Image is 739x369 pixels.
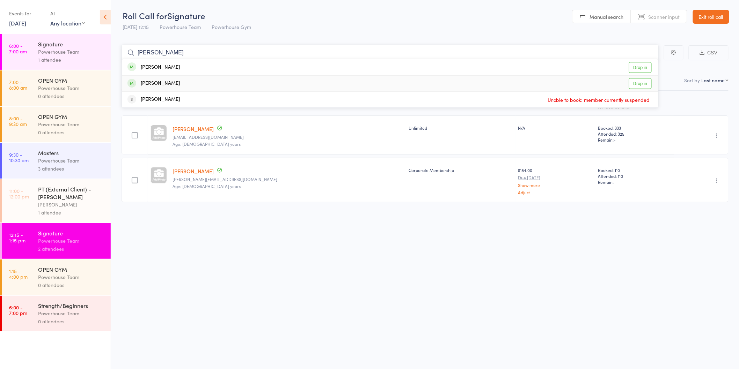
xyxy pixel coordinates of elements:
time: 12:15 - 1:15 pm [9,232,25,243]
div: 3 attendees [38,165,105,173]
time: 1:15 - 4:00 pm [9,268,28,279]
small: powerhousephysio@gmail.com [173,135,403,140]
a: [PERSON_NAME] [173,167,214,175]
span: Attended: 325 [598,131,671,137]
button: CSV [689,45,729,60]
a: Drop in [629,62,652,73]
small: donald@urbanrec.com.au [173,177,403,182]
time: 7:00 - 8:00 am [9,79,27,90]
div: OPEN GYM [38,265,105,273]
div: PT (External Client) - [PERSON_NAME] [38,185,105,201]
div: [PERSON_NAME] [127,96,180,104]
div: Signature [38,40,105,48]
span: Scanner input [649,13,680,20]
div: Powerhouse Team [38,157,105,165]
div: OPEN GYM [38,113,105,120]
div: At [50,8,85,19]
time: 6:00 - 7:00 pm [9,304,27,316]
div: 1 attendee [38,56,105,64]
time: 8:00 - 9:30 am [9,115,27,127]
a: 6:00 -7:00 pmStrength/BeginnersPowerhouse Team0 attendees [2,296,111,331]
a: 7:00 -8:00 amOPEN GYMPowerhouse Team0 attendees [2,70,111,106]
div: Events for [9,8,43,19]
a: Exit roll call [693,10,729,24]
time: 11:00 - 12:00 pm [9,188,29,199]
a: 8:00 -9:30 amOPEN GYMPowerhouse Team0 attendees [2,107,111,142]
label: Sort by [685,77,700,84]
div: Powerhouse Team [38,273,105,281]
a: 1:15 -4:00 pmOPEN GYMPowerhouse Team0 attendees [2,259,111,295]
div: 0 attendees [38,92,105,100]
div: 0 attendees [38,281,105,289]
div: Powerhouse Team [38,120,105,128]
div: 0 attendees [38,317,105,325]
small: Due [DATE] [518,175,593,180]
a: [DATE] [9,19,26,27]
span: Remain: [598,179,671,185]
a: Adjust [518,190,593,195]
span: Manual search [590,13,624,20]
div: Unlimited [409,125,513,131]
div: Powerhouse Team [38,237,105,245]
div: Masters [38,149,105,157]
span: - [614,137,616,143]
div: Powerhouse Team [38,84,105,92]
div: 1 attendee [38,209,105,217]
span: Signature [167,10,205,21]
time: 9:30 - 10:30 am [9,152,29,163]
span: [DATE] 12:15 [123,23,149,30]
span: Powerhouse Team [160,23,201,30]
span: Roll Call for [123,10,167,21]
div: Last name [702,77,725,84]
div: Any location [50,19,85,27]
a: 11:00 -12:00 pmPT (External Client) - [PERSON_NAME][PERSON_NAME]1 attendee [2,179,111,223]
div: for membership [598,104,671,109]
a: 6:00 -7:00 amSignaturePowerhouse Team1 attendee [2,34,111,70]
span: Booked: 110 [598,167,671,173]
a: 12:15 -1:15 pmSignaturePowerhouse Team2 attendees [2,223,111,259]
div: Strength/Beginners [38,302,105,309]
span: Remain: [598,137,671,143]
div: OPEN GYM [38,76,105,84]
span: Age: [DEMOGRAPHIC_DATA] years [173,141,241,147]
a: Show more [518,183,593,187]
div: $184.00 [518,167,593,195]
div: Corporate Membership [409,167,513,173]
a: [PERSON_NAME] [173,125,214,133]
div: Powerhouse Team [38,48,105,56]
div: N/A [518,125,593,131]
span: Powerhouse Gym [212,23,251,30]
div: [PERSON_NAME] [38,201,105,209]
a: Drop in [629,78,652,89]
div: [PERSON_NAME] [127,80,180,88]
span: Unable to book: member currently suspended [546,95,652,105]
a: 9:30 -10:30 amMastersPowerhouse Team3 attendees [2,143,111,179]
time: 6:00 - 7:00 am [9,43,27,54]
span: Age: [DEMOGRAPHIC_DATA] years [173,183,241,189]
span: - [614,179,616,185]
input: Search by name [122,45,659,61]
span: Attended: 110 [598,173,671,179]
div: Powerhouse Team [38,309,105,317]
div: Signature [38,229,105,237]
div: [PERSON_NAME] [127,63,180,71]
span: Booked: 333 [598,125,671,131]
div: 2 attendees [38,245,105,253]
div: 0 attendees [38,128,105,136]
